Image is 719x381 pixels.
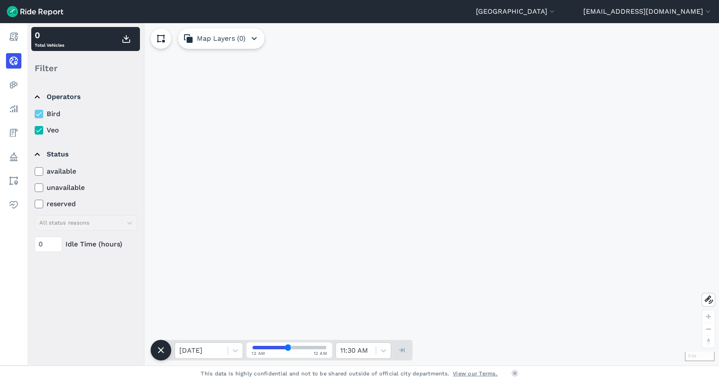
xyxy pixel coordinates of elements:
a: Realtime [6,53,21,69]
div: Idle Time (hours) [35,237,137,252]
div: loading [27,23,719,366]
a: Health [6,197,21,213]
a: Policy [6,149,21,165]
div: Filter [31,55,140,81]
a: Analyze [6,101,21,117]
label: available [35,166,137,177]
span: 12 AM [314,350,327,357]
div: 0 [35,29,64,42]
label: reserved [35,199,137,209]
a: Fees [6,125,21,141]
a: Heatmaps [6,77,21,93]
img: Ride Report [7,6,63,17]
label: Veo [35,125,137,135]
a: View our Terms. [453,369,498,378]
label: unavailable [35,183,137,193]
div: Total Vehicles [35,29,64,49]
span: 12 AM [252,350,265,357]
summary: Operators [35,85,136,109]
label: Bird [35,109,137,119]
button: Map Layers (0) [178,28,264,49]
summary: Status [35,142,136,166]
a: Areas [6,173,21,189]
button: [GEOGRAPHIC_DATA] [476,6,556,17]
button: [EMAIL_ADDRESS][DOMAIN_NAME] [583,6,712,17]
a: Report [6,29,21,45]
